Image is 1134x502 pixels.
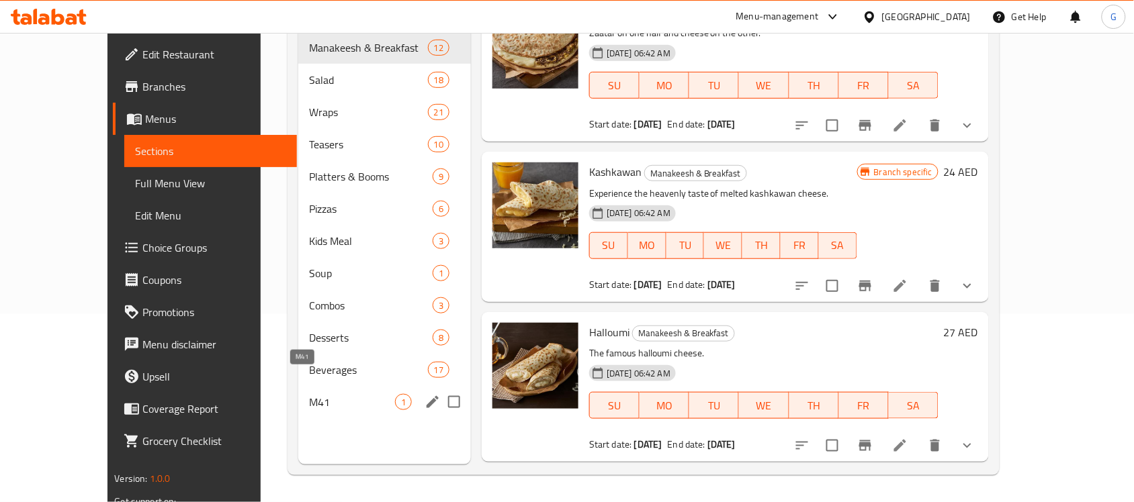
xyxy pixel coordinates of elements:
[145,111,286,127] span: Menus
[707,436,736,453] b: [DATE]
[142,401,286,417] span: Coverage Report
[309,330,433,346] span: Desserts
[433,332,449,344] span: 8
[298,64,471,96] div: Salad18
[919,430,951,462] button: delete
[429,74,449,87] span: 18
[433,168,449,185] div: items
[789,392,839,419] button: TH
[672,236,699,255] span: TU
[423,392,443,412] button: edit
[645,166,746,181] span: Manakeesh & Breakfast
[433,330,449,346] div: items
[744,76,783,95] span: WE
[309,394,395,410] span: M41
[944,323,978,342] h6: 27 AED
[124,135,297,167] a: Sections
[644,165,747,181] div: Manakeesh & Breakfast
[704,232,742,259] button: WE
[309,233,433,249] span: Kids Meal
[298,160,471,193] div: Platters & Booms9
[142,433,286,449] span: Grocery Checklist
[309,104,428,120] div: Wraps
[428,136,449,152] div: items
[601,207,676,219] span: [DATE] 06:42 AM
[595,396,634,415] span: SU
[309,168,433,185] span: Platters & Booms
[640,72,689,99] button: MO
[433,235,449,248] span: 3
[736,9,819,25] div: Menu-management
[959,438,975,454] svg: Show Choices
[142,304,286,320] span: Promotions
[786,236,814,255] span: FR
[695,76,734,95] span: TU
[589,232,628,259] button: SU
[429,364,449,376] span: 17
[844,396,883,415] span: FR
[309,265,433,281] span: Soup
[951,270,984,302] button: show more
[428,362,449,378] div: items
[819,232,857,259] button: SA
[601,47,676,60] span: [DATE] 06:42 AM
[142,79,286,95] span: Branches
[795,76,834,95] span: TH
[959,117,975,134] svg: Show Choices
[298,289,471,321] div: Combos3
[433,233,449,249] div: items
[589,115,632,133] span: Start date:
[668,436,705,453] span: End date:
[309,40,428,56] span: Manakeesh & Breakfast
[894,76,933,95] span: SA
[589,185,857,202] p: Experience the heavenly taste of melted kashkawan cheese.
[124,167,297,199] a: Full Menu View
[492,323,578,409] img: Halloumi
[839,72,889,99] button: FR
[492,162,578,248] img: Kashkawan
[634,115,662,133] b: [DATE]
[889,392,939,419] button: SA
[869,166,938,179] span: Branch specific
[707,115,736,133] b: [DATE]
[786,109,818,142] button: sort-choices
[309,136,428,152] span: Teasers
[849,270,881,302] button: Branch-specific-item
[142,336,286,352] span: Menu disclaimer
[298,26,471,423] nav: Menu sections
[298,96,471,128] div: Wraps21
[589,392,640,419] button: SU
[668,115,705,133] span: End date:
[113,393,297,425] a: Coverage Report
[689,392,739,419] button: TU
[818,432,846,460] span: Select to update
[433,201,449,217] div: items
[818,272,846,300] span: Select to update
[601,367,676,380] span: [DATE] 06:42 AM
[628,232,666,259] button: MO
[135,207,286,223] span: Edit Menu
[589,322,629,342] span: Halloumi
[428,72,449,88] div: items
[589,162,642,182] span: Kashkawan
[113,264,297,296] a: Coupons
[919,109,951,142] button: delete
[142,272,286,288] span: Coupons
[919,270,951,302] button: delete
[124,199,297,232] a: Edit Menu
[309,362,428,378] span: Beverages
[142,46,286,62] span: Edit Restaurant
[429,106,449,119] span: 21
[1110,9,1117,24] span: G
[309,72,428,88] span: Salad
[309,297,433,313] span: Combos
[634,236,661,255] span: MO
[309,201,433,217] span: Pizzas
[634,436,662,453] b: [DATE]
[298,193,471,225] div: Pizzas6
[824,236,852,255] span: SA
